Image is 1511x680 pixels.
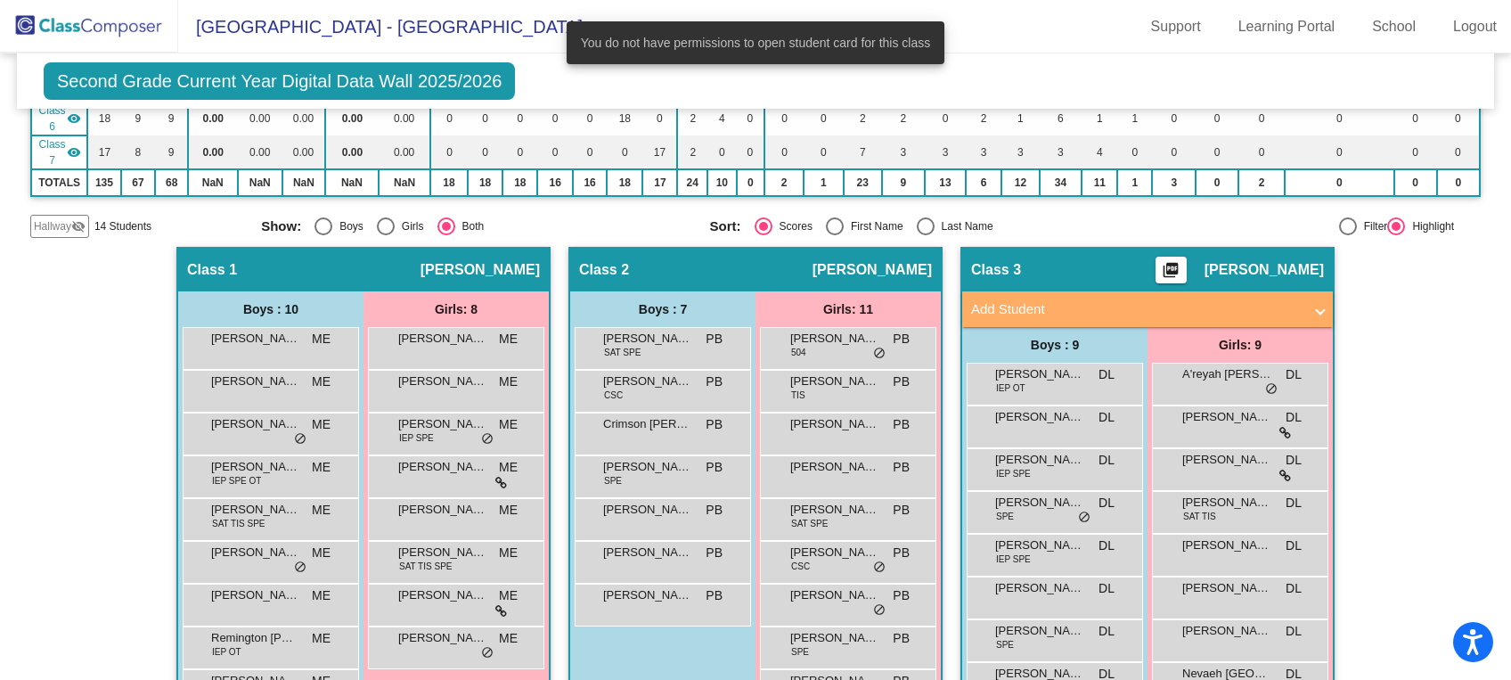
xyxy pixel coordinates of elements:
[1182,579,1271,597] span: [PERSON_NAME]
[31,135,87,169] td: Antonina Frey - No Class Name
[121,135,156,169] td: 8
[707,169,737,196] td: 10
[455,218,485,234] div: Both
[893,586,910,605] span: PB
[604,346,641,359] span: SAT SPE
[1040,102,1082,135] td: 6
[737,169,765,196] td: 0
[502,169,537,196] td: 18
[677,102,707,135] td: 2
[581,34,931,52] span: You do not have permissions to open student card for this class
[1148,327,1333,363] div: Girls: 9
[1182,365,1271,383] span: A'reyah [PERSON_NAME]
[537,135,573,169] td: 0
[1182,494,1271,512] span: [PERSON_NAME]
[791,389,805,402] span: TIS
[398,501,487,519] span: [PERSON_NAME]
[1285,169,1393,196] td: 0
[893,415,910,434] span: PB
[312,373,331,391] span: ME
[1439,12,1511,41] a: Logout
[873,603,886,618] span: do_not_disturb_alt
[642,135,677,169] td: 17
[607,169,642,196] td: 18
[1001,102,1039,135] td: 1
[790,586,879,604] span: [PERSON_NAME]
[325,135,379,169] td: 0.00
[499,629,518,648] span: ME
[607,102,642,135] td: 18
[790,373,879,390] span: [PERSON_NAME]
[706,586,723,605] span: PB
[791,560,810,573] span: CSC
[1001,169,1039,196] td: 12
[925,169,966,196] td: 13
[844,169,882,196] td: 23
[790,629,879,647] span: [PERSON_NAME]
[211,544,300,561] span: [PERSON_NAME]
[398,458,487,476] span: [PERSON_NAME]
[312,415,331,434] span: ME
[737,135,765,169] td: 0
[37,102,67,135] span: Class 6
[996,467,1031,480] span: IEP SPE
[603,330,692,348] span: [PERSON_NAME]
[1117,135,1152,169] td: 0
[1183,510,1216,523] span: SAT TIS
[772,218,813,234] div: Scores
[996,553,1031,566] span: IEP SPE
[642,169,677,196] td: 17
[1040,135,1082,169] td: 3
[238,102,282,135] td: 0.00
[398,330,487,348] span: [PERSON_NAME]
[502,135,537,169] td: 0
[1357,218,1388,234] div: Filter
[1078,511,1090,525] span: do_not_disturb_alt
[37,136,67,168] span: Class 7
[1099,451,1115,470] span: DL
[34,218,71,234] span: Hallway
[1182,408,1271,426] span: [PERSON_NAME]
[499,330,518,348] span: ME
[1082,169,1117,196] td: 11
[499,544,518,562] span: ME
[1099,494,1115,512] span: DL
[804,102,844,135] td: 0
[238,135,282,169] td: 0.00
[399,560,452,573] span: SAT TIS SPE
[604,389,623,402] span: CSC
[1099,579,1115,598] span: DL
[31,169,87,196] td: TOTALS
[398,544,487,561] span: [PERSON_NAME]
[791,645,809,659] span: SPE
[1152,169,1196,196] td: 3
[1137,12,1215,41] a: Support
[481,646,494,660] span: do_not_disturb_alt
[1286,537,1302,555] span: DL
[844,135,882,169] td: 7
[710,217,1145,235] mat-radio-group: Select an option
[706,415,723,434] span: PB
[966,169,1001,196] td: 6
[710,218,741,234] span: Sort:
[1205,261,1324,279] span: [PERSON_NAME]
[1182,622,1271,640] span: [PERSON_NAME]
[893,373,910,391] span: PB
[677,169,707,196] td: 24
[312,458,331,477] span: ME
[155,135,188,169] td: 9
[1238,135,1285,169] td: 0
[603,586,692,604] span: [PERSON_NAME]
[971,299,1303,320] mat-panel-title: Add Student
[430,135,468,169] td: 0
[1286,365,1302,384] span: DL
[312,544,331,562] span: ME
[212,645,241,659] span: IEP OT
[995,579,1084,597] span: [PERSON_NAME] [PERSON_NAME]
[790,544,879,561] span: [PERSON_NAME]
[873,347,886,361] span: do_not_disturb_alt
[398,629,487,647] span: [PERSON_NAME]
[813,261,932,279] span: [PERSON_NAME]
[211,458,300,476] span: [PERSON_NAME]
[468,102,503,135] td: 0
